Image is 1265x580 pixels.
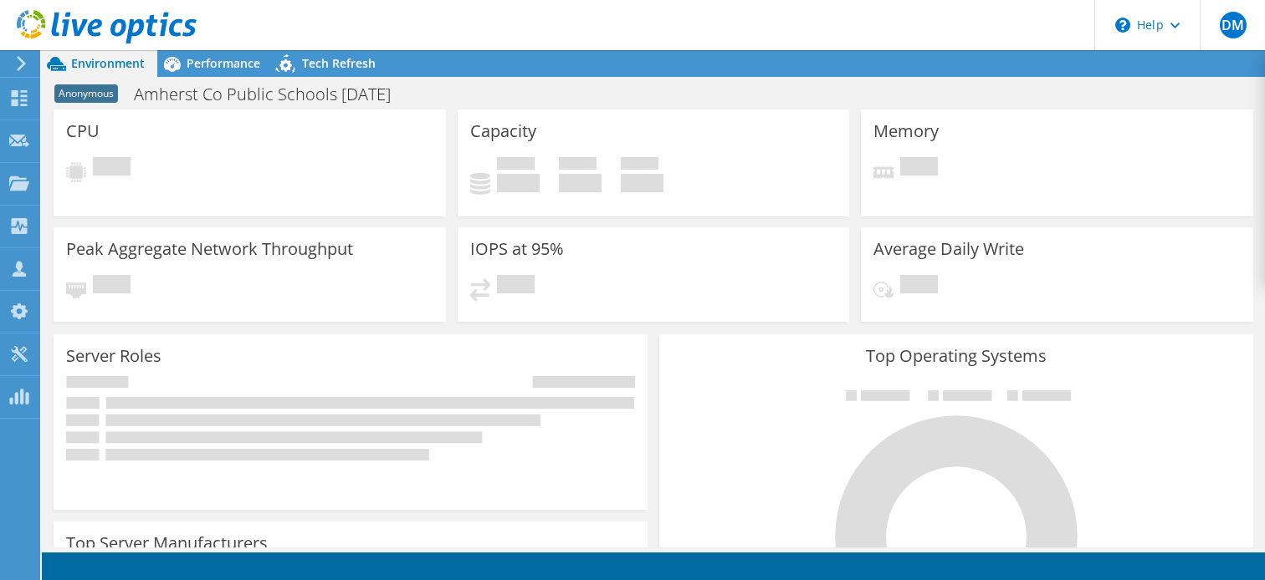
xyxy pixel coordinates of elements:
[54,84,118,103] span: Anonymous
[900,157,938,180] span: Pending
[497,275,535,298] span: Pending
[470,122,536,140] h3: Capacity
[187,55,260,71] span: Performance
[126,85,417,104] h1: Amherst Co Public Schools [DATE]
[1220,12,1247,38] span: DM
[1115,18,1130,33] svg: \n
[66,534,268,552] h3: Top Server Manufacturers
[873,240,1024,258] h3: Average Daily Write
[470,240,564,258] h3: IOPS at 95%
[66,122,100,140] h3: CPU
[621,174,663,192] h4: 0 GiB
[66,347,161,365] h3: Server Roles
[873,122,939,140] h3: Memory
[71,55,145,71] span: Environment
[497,157,535,174] span: Used
[672,347,1241,365] h3: Top Operating Systems
[93,275,131,298] span: Pending
[900,275,938,298] span: Pending
[559,157,597,174] span: Free
[621,157,658,174] span: Total
[302,55,376,71] span: Tech Refresh
[93,157,131,180] span: Pending
[497,174,540,192] h4: 0 GiB
[559,174,602,192] h4: 0 GiB
[66,240,353,258] h3: Peak Aggregate Network Throughput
